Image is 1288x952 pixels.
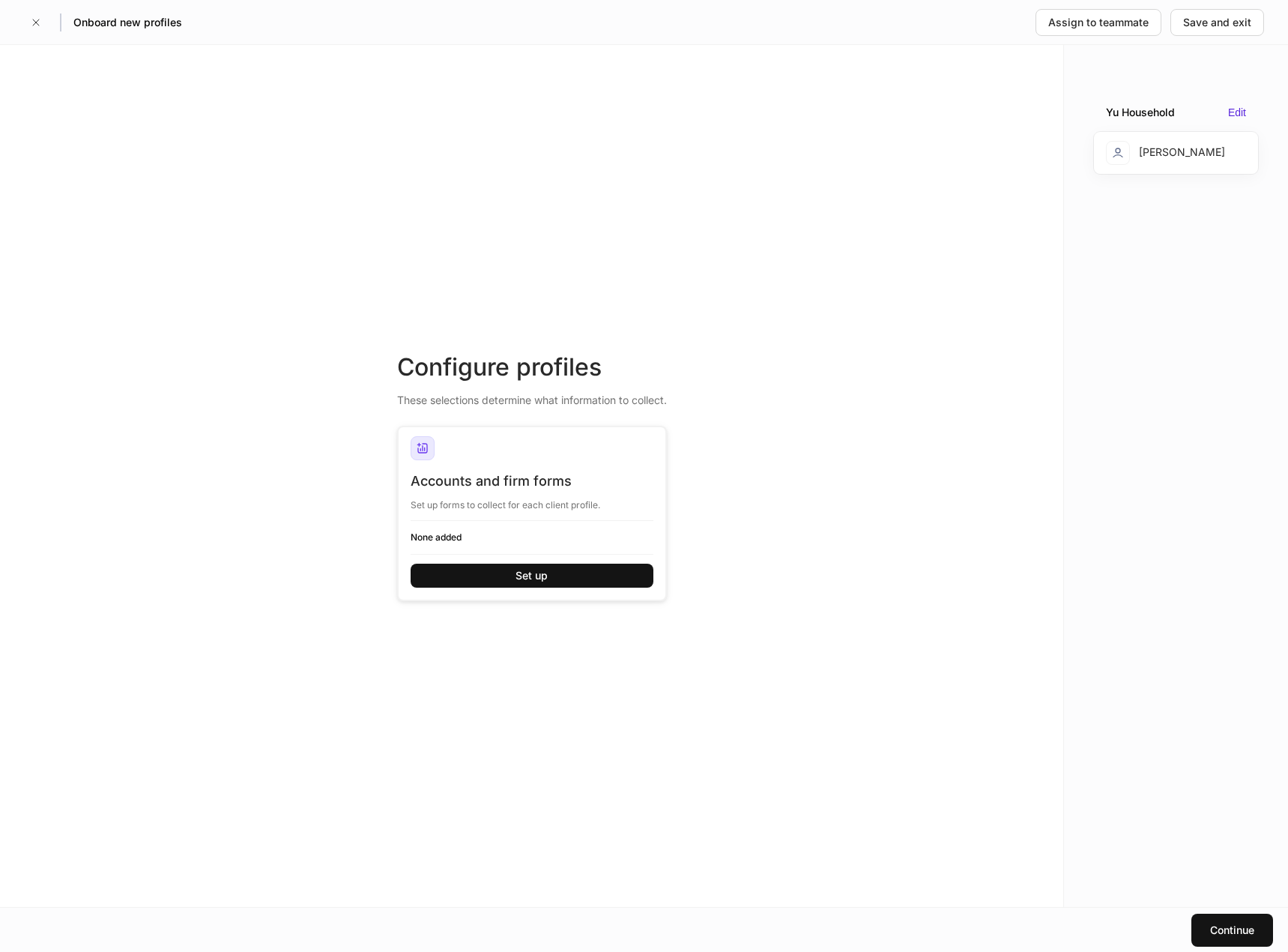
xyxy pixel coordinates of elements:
[1048,15,1149,30] div: Assign to teammate
[411,530,653,544] h6: None added
[397,384,667,408] div: These selections determine what information to collect.
[1183,15,1251,30] div: Save and exit
[515,568,548,583] div: Set up
[1191,914,1273,947] button: Continue
[1228,106,1246,119] button: Edit
[1035,9,1161,36] button: Assign to teammate
[411,564,653,588] button: Set up
[411,472,653,490] div: Accounts and firm forms
[1106,141,1225,165] div: [PERSON_NAME]
[1106,105,1175,120] div: Yu Household
[73,15,182,30] h5: Onboard new profiles
[411,490,653,511] div: Set up forms to collect for each client profile.
[1170,9,1264,36] button: Save and exit
[397,351,667,384] div: Configure profiles
[1210,923,1254,938] div: Continue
